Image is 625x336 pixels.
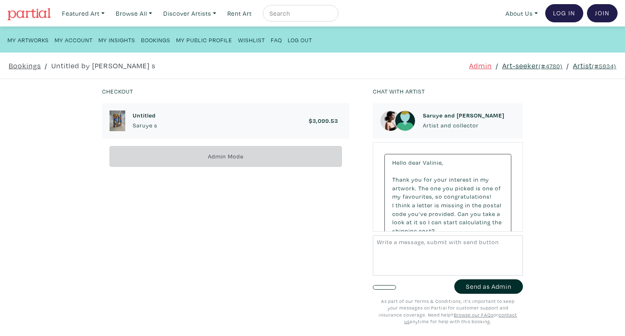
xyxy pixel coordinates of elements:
[495,184,501,192] span: of
[98,34,135,45] a: My Insights
[423,112,504,119] h6: Saruye and [PERSON_NAME]
[403,192,434,200] span: favourites,
[309,117,342,124] a: $3,099.53
[458,210,469,218] span: Can
[408,210,427,218] span: you’ve
[573,60,616,71] a: Artist(#5934)
[444,192,491,200] span: congratulations!
[133,112,157,130] a: Untitled Saruye s
[587,4,618,22] a: Join
[545,4,583,22] a: Log In
[160,5,220,22] a: Discover Artists
[98,36,135,44] small: My Insights
[176,34,232,45] a: My Public Profile
[420,218,427,226] span: so
[483,210,495,218] span: take
[444,218,458,226] span: start
[424,175,432,183] span: for
[414,218,418,226] span: it
[496,60,499,71] span: /
[45,60,48,71] span: /
[411,175,422,183] span: you
[141,36,170,44] small: Bookings
[392,201,394,209] span: I
[480,175,489,183] span: my
[473,175,479,183] span: in
[470,210,481,218] span: you
[406,218,412,226] span: at
[392,158,407,166] span: Hello
[412,201,415,209] span: a
[497,210,500,218] span: a
[271,36,282,44] small: FAQ
[312,117,338,125] span: 3,099.53
[55,36,93,44] small: My Account
[472,201,482,209] span: the
[492,218,502,226] span: the
[434,201,439,209] span: is
[418,184,429,192] span: The
[392,184,417,192] span: artwork.
[455,184,474,192] span: picked
[288,34,312,45] a: Log Out
[476,184,481,192] span: is
[502,5,542,22] a: About Us
[7,34,49,45] a: My Artworks
[419,227,435,235] span: cost?
[566,60,569,71] span: /
[539,62,563,70] small: (#4780)
[7,36,49,44] small: My Artworks
[269,8,331,19] input: Search
[435,192,442,200] span: so
[238,34,265,45] a: Wishlist
[133,112,157,119] h6: Untitled
[443,184,453,192] span: you
[592,62,616,70] small: (#5934)
[112,5,156,22] a: Browse All
[309,117,338,124] h6: $
[392,175,410,183] span: Thank
[432,218,442,226] span: can
[454,279,523,294] button: Send as Admin
[238,36,265,44] small: Wishlist
[224,5,255,22] a: Rent Art
[428,218,430,226] span: I
[392,227,417,235] span: shipping
[482,184,493,192] span: one
[51,60,155,71] a: Untitled by [PERSON_NAME] s
[483,201,501,209] span: postal
[110,146,342,167] div: Admin Mode
[423,158,443,166] span: Valinie,
[392,210,406,218] span: code
[373,87,425,95] small: Chat with artist
[396,201,410,209] span: think
[288,36,312,44] small: Log Out
[9,60,41,71] a: Bookings
[380,110,401,131] img: phpThumb.php
[271,34,282,45] a: FAQ
[395,110,415,131] img: avatar.png
[408,158,421,166] span: dear
[102,87,133,95] small: Checkout
[441,201,463,209] span: missing
[417,201,433,209] span: letter
[176,36,232,44] small: My Public Profile
[429,210,456,218] span: provided.
[58,5,108,22] a: Featured Art
[133,121,157,130] p: Saruye s
[454,312,494,318] a: Browse our FAQs
[55,34,93,45] a: My Account
[449,175,472,183] span: interest
[423,121,504,130] p: Artist and collector
[141,34,170,45] a: Bookings
[392,192,401,200] span: my
[404,312,517,325] a: contact us
[502,60,563,71] a: Art-seeker(#4780)
[465,201,470,209] span: in
[434,175,447,183] span: your
[430,184,441,192] span: one
[110,110,125,131] img: phpThumb.php
[379,298,517,325] small: As part of our Terms & Conditions, it's important to keep your messages on Partial for customer s...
